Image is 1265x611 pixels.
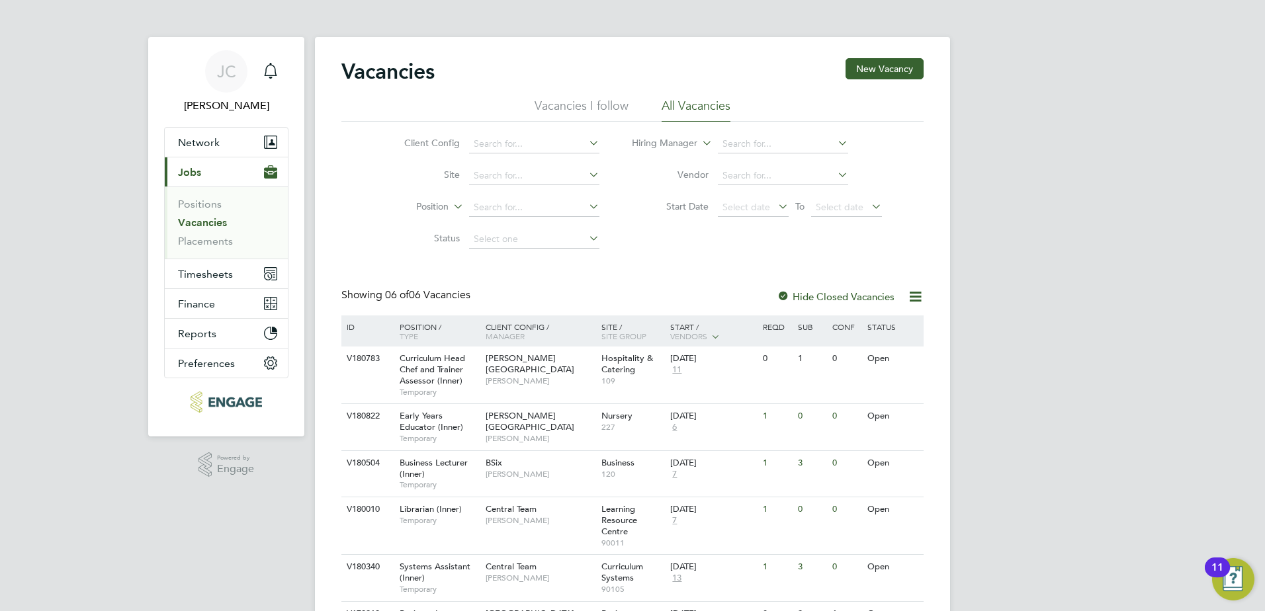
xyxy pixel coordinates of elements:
[718,135,848,153] input: Search for...
[343,346,390,371] div: V180783
[535,98,629,122] li: Vacancies I follow
[341,58,435,85] h2: Vacancies
[400,410,463,432] span: Early Years Educator (Inner)
[486,515,595,526] span: [PERSON_NAME]
[864,451,922,475] div: Open
[598,315,668,347] div: Site /
[148,37,304,436] nav: Main navigation
[165,259,288,288] button: Timesheets
[670,353,756,364] div: [DATE]
[795,404,829,428] div: 0
[760,555,794,579] div: 1
[601,331,646,341] span: Site Group
[760,346,794,371] div: 0
[601,352,653,375] span: Hospitality & Catering
[791,198,808,215] span: To
[486,331,525,341] span: Manager
[760,497,794,522] div: 1
[400,503,462,514] span: Librarian (Inner)
[670,469,679,480] span: 7
[178,216,227,229] a: Vacancies
[1212,558,1254,600] button: Open Resource Center, 11 new notifications
[795,497,829,522] div: 0
[165,186,288,259] div: Jobs
[217,63,236,80] span: JC
[601,503,637,537] span: Learning Resource Centre
[486,573,595,583] span: [PERSON_NAME]
[486,352,574,375] span: [PERSON_NAME][GEOGRAPHIC_DATA]
[165,128,288,157] button: Network
[390,315,482,347] div: Position /
[165,157,288,186] button: Jobs
[621,137,697,150] label: Hiring Manager
[372,200,449,214] label: Position
[400,433,479,444] span: Temporary
[400,584,479,594] span: Temporary
[795,451,829,475] div: 3
[718,167,848,185] input: Search for...
[601,422,664,432] span: 227
[670,411,756,422] div: [DATE]
[469,230,599,249] input: Select one
[486,561,537,572] span: Central Team
[469,198,599,217] input: Search for...
[846,58,924,79] button: New Vacancy
[632,200,709,212] label: Start Date
[400,387,479,397] span: Temporary
[1211,567,1223,585] div: 11
[164,98,288,114] span: James Carey
[178,327,216,340] span: Reports
[164,50,288,114] a: JC[PERSON_NAME]
[486,433,595,444] span: [PERSON_NAME]
[343,315,390,338] div: ID
[722,201,770,213] span: Select date
[795,555,829,579] div: 3
[670,573,683,584] span: 13
[217,464,254,475] span: Engage
[164,391,288,413] a: Go to home page
[165,348,288,378] button: Preferences
[385,288,409,302] span: 06 of
[400,479,479,490] span: Temporary
[864,315,922,338] div: Status
[760,315,794,338] div: Reqd
[178,198,222,210] a: Positions
[486,410,574,432] span: [PERSON_NAME][GEOGRAPHIC_DATA]
[760,451,794,475] div: 1
[400,515,479,526] span: Temporary
[178,166,201,179] span: Jobs
[670,364,683,376] span: 11
[864,497,922,522] div: Open
[829,404,863,428] div: 0
[400,457,468,479] span: Business Lecturer (Inner)
[829,497,863,522] div: 0
[670,515,679,526] span: 7
[191,391,261,413] img: educationmattersgroup-logo-retina.png
[601,469,664,479] span: 120
[217,452,254,464] span: Powered by
[385,288,470,302] span: 06 Vacancies
[601,561,643,583] span: Curriculum Systems
[178,235,233,247] a: Placements
[400,352,465,386] span: Curriculum Head Chef and Trainer Assessor (Inner)
[343,497,390,522] div: V180010
[777,290,894,303] label: Hide Closed Vacancies
[670,331,707,341] span: Vendors
[384,232,460,244] label: Status
[670,422,679,433] span: 6
[384,137,460,149] label: Client Config
[400,561,470,583] span: Systems Assistant (Inner)
[670,458,756,469] div: [DATE]
[864,346,922,371] div: Open
[795,315,829,338] div: Sub
[178,136,220,149] span: Network
[482,315,598,347] div: Client Config /
[486,457,502,468] span: BSix
[384,169,460,181] label: Site
[829,555,863,579] div: 0
[829,346,863,371] div: 0
[816,201,863,213] span: Select date
[601,584,664,594] span: 90105
[760,404,794,428] div: 1
[667,315,760,348] div: Start /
